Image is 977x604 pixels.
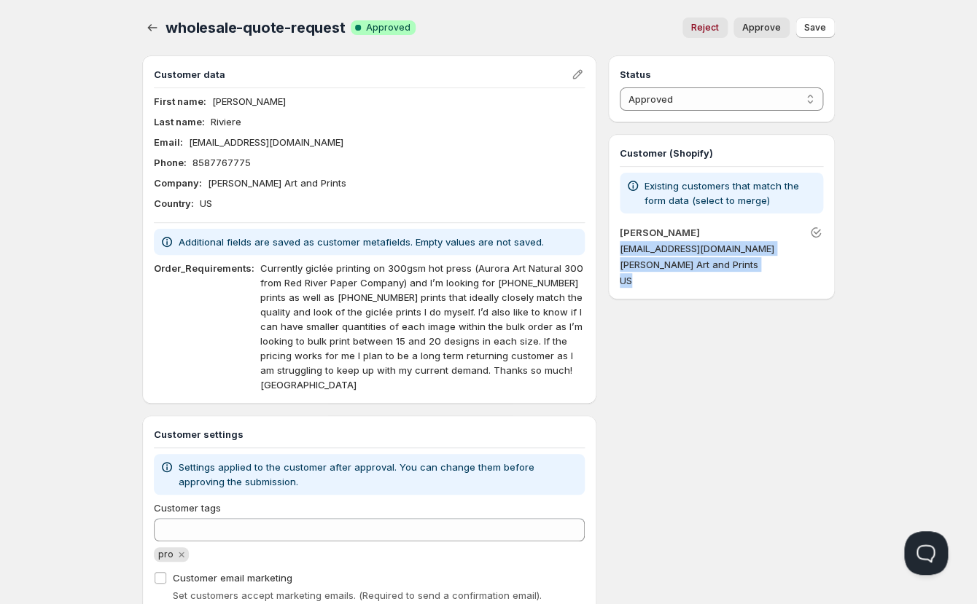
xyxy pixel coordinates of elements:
[189,135,343,149] p: [EMAIL_ADDRESS][DOMAIN_NAME]
[154,197,194,209] b: Country :
[620,259,758,270] span: [PERSON_NAME] Art and Prints
[179,235,544,249] p: Additional fields are saved as customer metafields. Empty values are not saved.
[365,22,410,34] span: Approved
[173,589,542,601] span: Set customers accept marketing emails. (Required to send a confirmation email).
[208,176,346,190] p: [PERSON_NAME] Art and Prints
[200,196,212,211] p: US
[620,227,700,238] a: [PERSON_NAME]
[212,94,286,109] p: [PERSON_NAME]
[154,427,585,442] h3: Customer settings
[154,177,202,189] b: Company :
[154,95,206,107] b: First name :
[166,19,345,36] span: wholesale-quote-request
[733,17,790,38] button: Approve
[804,22,826,34] span: Save
[173,572,292,584] span: Customer email marketing
[691,22,719,34] span: Reject
[192,155,251,170] p: 8587767775
[154,67,570,82] h3: Customer data
[154,116,205,128] b: Last name :
[211,114,241,129] p: Riviere
[620,146,823,160] h3: Customer (Shopify)
[795,17,835,38] button: Save
[154,502,221,514] span: Customer tags
[620,275,632,286] span: US
[154,136,183,148] b: Email :
[179,460,579,489] p: Settings applied to the customer after approval. You can change them before approving the submiss...
[154,262,254,274] b: Order_Requirements :
[154,157,187,168] b: Phone :
[682,17,728,38] button: Reject
[620,241,823,256] p: [EMAIL_ADDRESS][DOMAIN_NAME]
[645,179,817,208] p: Existing customers that match the form data (select to merge)
[742,22,781,34] span: Approve
[158,549,174,560] span: pro
[567,64,588,85] button: Edit
[904,531,948,575] iframe: Help Scout Beacon - Open
[806,222,826,243] button: Unlink
[175,548,188,561] button: Remove pro
[260,261,585,392] p: Currently giclée printing on 300gsm hot press (Aurora Art Natural 300 from Red River Paper Compan...
[620,67,823,82] h3: Status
